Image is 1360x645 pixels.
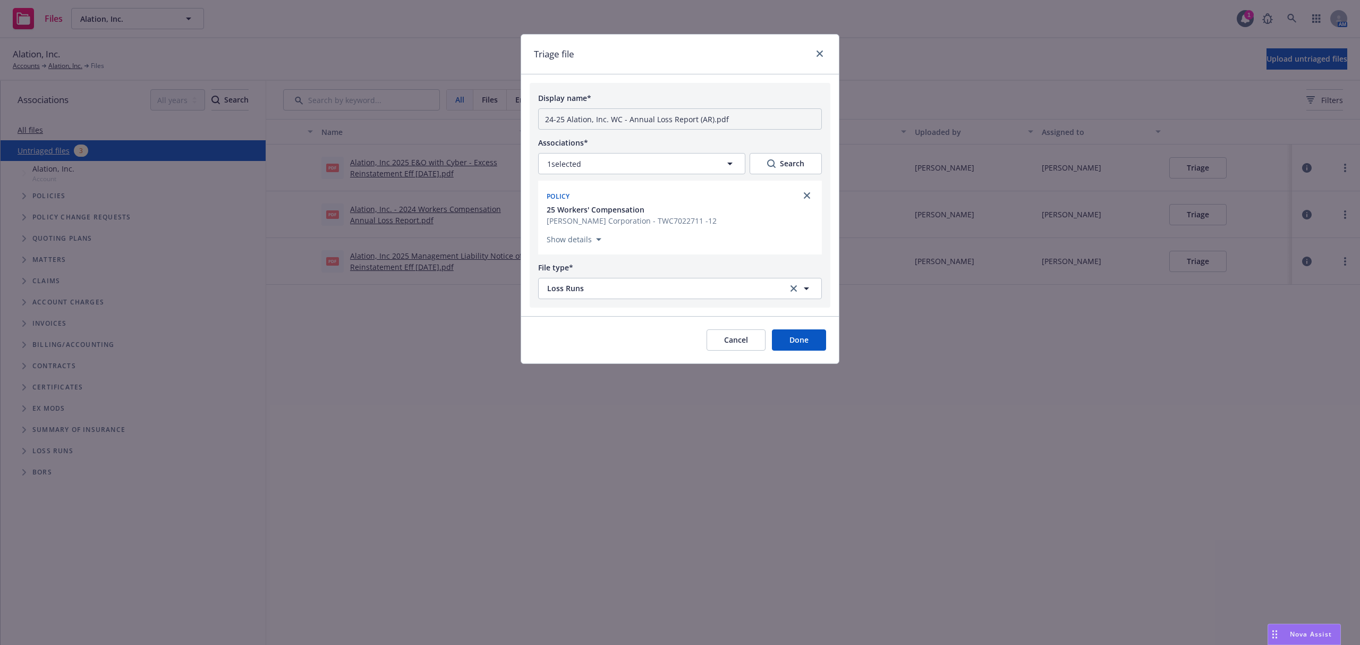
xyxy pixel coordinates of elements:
button: 1selected [538,153,745,174]
span: Nova Assist [1290,630,1332,639]
button: Loss Runsclear selection [538,278,822,299]
button: Show details [542,233,606,246]
span: 25 Workers' Compensation [547,204,644,215]
span: Associations* [538,138,588,148]
button: 25 Workers' Compensation [547,204,717,215]
div: Search [767,158,804,169]
span: [PERSON_NAME] Corporation - TWC7022711 -12 [547,215,717,226]
div: Drag to move [1268,624,1281,644]
h1: Triage file [534,47,574,61]
span: Loss Runs [547,283,775,294]
input: Add display name here... [538,108,822,130]
button: SearchSearch [750,153,822,174]
button: Cancel [707,329,766,351]
a: close [801,189,813,202]
a: close [813,47,826,60]
span: Policy [547,192,570,201]
span: 1 selected [547,158,581,169]
span: File type* [538,262,573,273]
button: Nova Assist [1268,624,1341,645]
svg: Search [767,159,776,168]
button: Done [772,329,826,351]
span: Display name* [538,93,591,103]
a: clear selection [787,282,800,295]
